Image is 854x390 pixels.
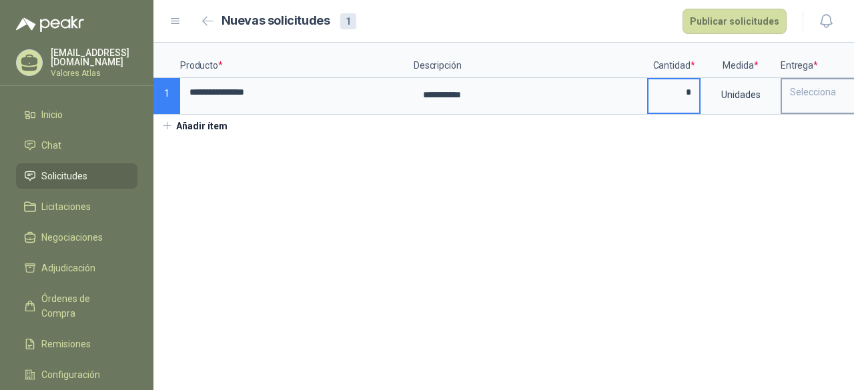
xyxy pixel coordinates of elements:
button: Publicar solicitudes [683,9,787,34]
h2: Nuevas solicitudes [222,11,330,31]
span: Solicitudes [41,169,87,183]
a: Inicio [16,102,137,127]
img: Logo peakr [16,16,84,32]
p: Medida [701,43,781,78]
span: Inicio [41,107,63,122]
a: Chat [16,133,137,158]
span: Licitaciones [41,199,91,214]
a: Configuración [16,362,137,387]
span: Negociaciones [41,230,103,245]
div: Unidades [702,79,779,110]
span: Chat [41,138,61,153]
button: Añadir ítem [153,115,236,137]
div: 1 [340,13,356,29]
p: [EMAIL_ADDRESS][DOMAIN_NAME] [51,48,137,67]
span: Órdenes de Compra [41,291,125,321]
a: Licitaciones [16,194,137,219]
p: Descripción [414,43,647,78]
span: Remisiones [41,337,91,351]
p: Valores Atlas [51,69,137,77]
span: Adjudicación [41,261,95,275]
a: Remisiones [16,331,137,357]
a: Negociaciones [16,225,137,250]
p: 1 [153,78,180,115]
a: Adjudicación [16,255,137,281]
span: Configuración [41,367,100,382]
a: Solicitudes [16,163,137,189]
p: Producto [180,43,414,78]
a: Órdenes de Compra [16,286,137,326]
p: Cantidad [647,43,701,78]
